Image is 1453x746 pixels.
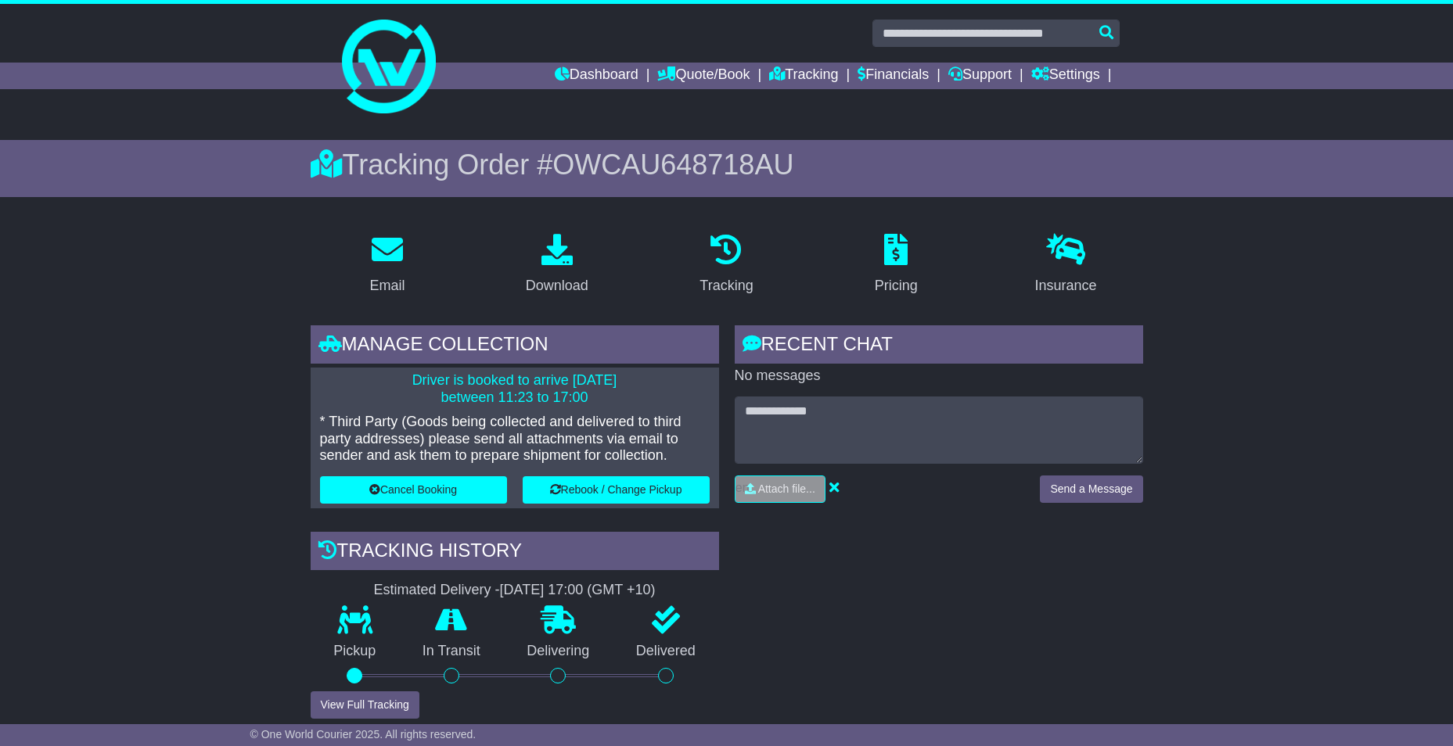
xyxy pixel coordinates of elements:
div: Tracking Order # [311,148,1143,181]
a: Dashboard [555,63,638,89]
span: OWCAU648718AU [552,149,793,181]
button: Send a Message [1040,475,1142,503]
div: Email [369,275,405,296]
div: [DATE] 17:00 (GMT +10) [500,582,656,599]
p: Delivering [504,643,613,660]
p: Driver is booked to arrive [DATE] between 11:23 to 17:00 [320,372,710,406]
div: Tracking [700,275,753,296]
button: View Full Tracking [311,691,419,719]
a: Quote/Book [657,63,750,89]
div: Pricing [875,275,918,296]
p: Delivered [613,643,719,660]
div: Download [526,275,588,296]
span: © One World Courier 2025. All rights reserved. [250,728,477,741]
div: Manage collection [311,325,719,368]
div: RECENT CHAT [735,325,1143,368]
a: Support [948,63,1012,89]
button: Cancel Booking [320,476,507,504]
div: Estimated Delivery - [311,582,719,599]
a: Email [359,228,415,302]
p: Pickup [311,643,400,660]
a: Financials [858,63,929,89]
p: No messages [735,368,1143,385]
a: Insurance [1025,228,1107,302]
a: Settings [1031,63,1100,89]
a: Tracking [769,63,838,89]
a: Download [516,228,599,302]
a: Pricing [865,228,928,302]
div: Tracking history [311,532,719,574]
div: Insurance [1035,275,1097,296]
a: Tracking [689,228,763,302]
p: In Transit [399,643,504,660]
button: Rebook / Change Pickup [523,476,710,504]
p: * Third Party (Goods being collected and delivered to third party addresses) please send all atta... [320,414,710,464]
